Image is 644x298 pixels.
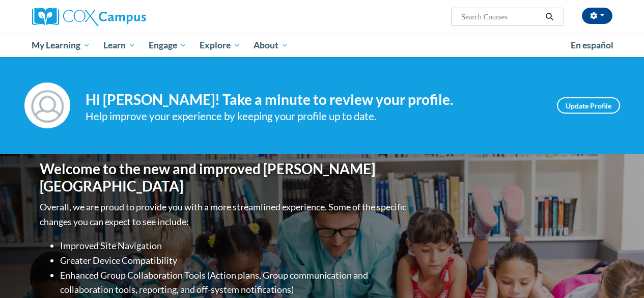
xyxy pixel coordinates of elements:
[571,40,613,50] span: En español
[60,238,409,253] li: Improved Site Navigation
[142,34,193,57] a: Engage
[32,8,146,26] img: Cox Campus
[24,34,620,57] div: Main menu
[40,160,409,195] h1: Welcome to the new and improved [PERSON_NAME][GEOGRAPHIC_DATA]
[25,34,97,57] a: My Learning
[193,34,247,57] a: Explore
[582,8,612,24] button: Account Settings
[254,39,288,51] span: About
[103,39,135,51] span: Learn
[97,34,142,57] a: Learn
[149,39,187,51] span: Engage
[40,200,409,229] p: Overall, we are proud to provide you with a more streamlined experience. Some of the specific cha...
[86,108,542,125] div: Help improve your experience by keeping your profile up to date.
[32,8,215,26] a: Cox Campus
[564,35,620,56] a: En español
[60,253,409,268] li: Greater Device Compatibility
[542,11,557,23] button: Search
[32,39,90,51] span: My Learning
[603,257,636,290] iframe: Button to launch messaging window
[200,39,240,51] span: Explore
[460,11,542,23] input: Search Courses
[247,34,295,57] a: About
[60,268,409,297] li: Enhanced Group Collaboration Tools (Action plans, Group communication and collaboration tools, re...
[557,97,620,114] a: Update Profile
[545,13,554,21] i: 
[24,83,70,128] img: Profile Image
[86,91,542,109] h4: Hi [PERSON_NAME]! Take a minute to review your profile.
